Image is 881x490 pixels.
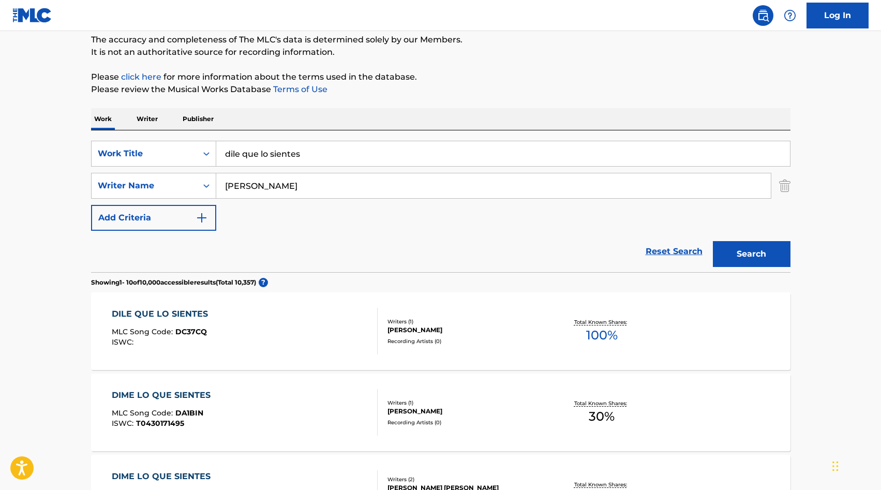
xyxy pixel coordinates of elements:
a: Log In [807,3,869,28]
div: DIME LO QUE SIENTES [112,470,216,483]
a: DIME LO QUE SIENTESMLC Song Code:DA1BINISWC:T0430171495Writers (1)[PERSON_NAME]Recording Artists ... [91,374,790,451]
span: DC37CQ [175,327,207,336]
div: Widget de chat [829,440,881,490]
div: Recording Artists ( 0 ) [387,337,544,345]
div: [PERSON_NAME] [387,325,544,335]
p: Please review the Musical Works Database [91,83,790,96]
div: [PERSON_NAME] [387,407,544,416]
span: T0430171495 [136,419,184,428]
img: 9d2ae6d4665cec9f34b9.svg [196,212,208,224]
div: Writers ( 1 ) [387,399,544,407]
span: DA1BIN [175,408,203,418]
img: search [757,9,769,22]
img: Delete Criterion [779,173,790,199]
span: ? [259,278,268,287]
p: The accuracy and completeness of The MLC's data is determined solely by our Members. [91,34,790,46]
a: click here [121,72,161,82]
span: MLC Song Code : [112,327,175,336]
div: DIME LO QUE SIENTES [112,389,216,402]
p: Publisher [180,108,217,130]
span: ISWC : [112,337,136,347]
iframe: Chat Widget [829,440,881,490]
img: MLC Logo [12,8,52,23]
div: Writer Name [98,180,191,192]
a: Reset Search [640,240,708,263]
div: Arrastrar [832,451,839,482]
p: Please for more information about the terms used in the database. [91,71,790,83]
div: Writers ( 1 ) [387,318,544,325]
div: Work Title [98,147,191,160]
span: 100 % [586,326,618,345]
span: ISWC : [112,419,136,428]
a: Public Search [753,5,773,26]
p: Total Known Shares: [574,481,630,488]
div: Help [780,5,800,26]
button: Search [713,241,790,267]
div: Writers ( 2 ) [387,476,544,483]
button: Add Criteria [91,205,216,231]
div: DILE QUE LO SIENTES [112,308,213,320]
p: Total Known Shares: [574,318,630,326]
form: Search Form [91,141,790,272]
a: DILE QUE LO SIENTESMLC Song Code:DC37CQISWC:Writers (1)[PERSON_NAME]Recording Artists (0)Total Kn... [91,292,790,370]
a: Terms of Use [271,84,327,94]
p: Total Known Shares: [574,399,630,407]
div: Recording Artists ( 0 ) [387,419,544,426]
span: 30 % [589,407,615,426]
p: It is not an authoritative source for recording information. [91,46,790,58]
img: help [784,9,796,22]
p: Work [91,108,115,130]
p: Showing 1 - 10 of 10,000 accessible results (Total 10,357 ) [91,278,256,287]
span: MLC Song Code : [112,408,175,418]
p: Writer [133,108,161,130]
